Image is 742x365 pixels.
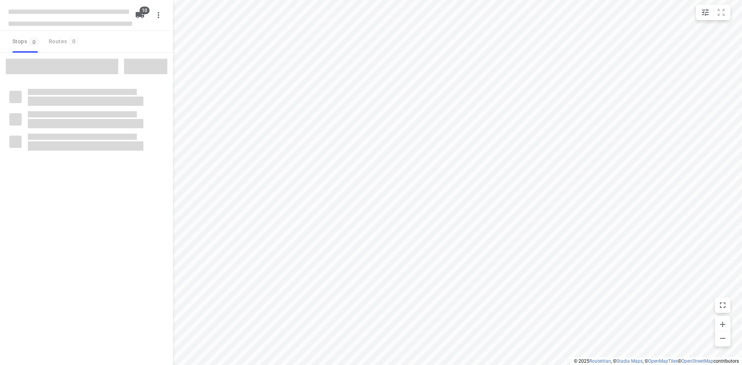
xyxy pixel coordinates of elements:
a: Stadia Maps [616,358,643,364]
li: © 2025 , © , © © contributors [574,358,739,364]
div: small contained button group [696,5,730,20]
a: OpenMapTiles [648,358,678,364]
a: Routetitan [589,358,611,364]
a: OpenStreetMap [681,358,713,364]
button: Map settings [698,5,713,20]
